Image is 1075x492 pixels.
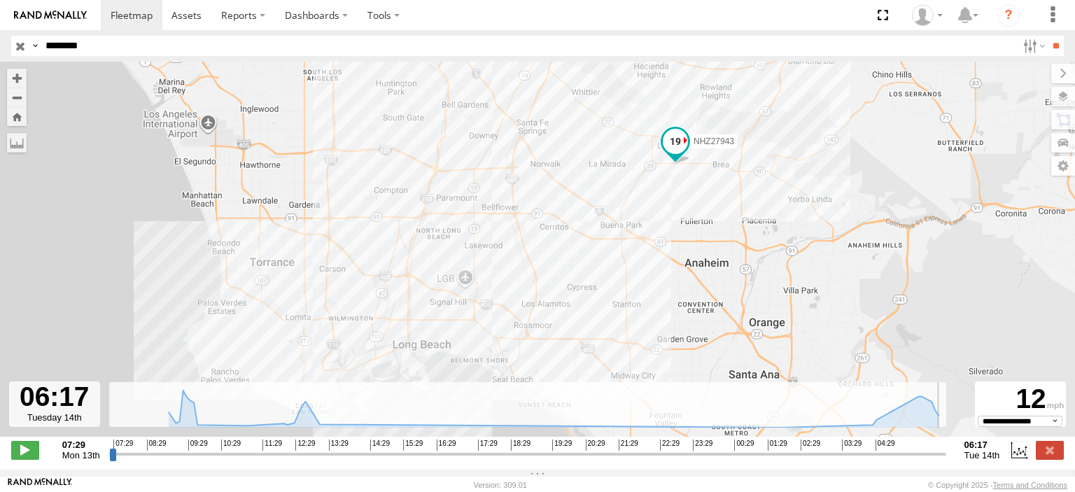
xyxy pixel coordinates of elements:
span: 08:29 [147,440,167,451]
span: 09:29 [188,440,208,451]
label: Play/Stop [11,441,39,459]
span: 12:29 [295,440,315,451]
img: rand-logo.svg [14,10,87,20]
span: Mon 13th Oct 2025 [62,450,100,461]
i: ? [997,4,1020,27]
span: 11:29 [262,440,282,451]
a: Visit our Website [8,478,72,492]
span: 01:29 [768,440,787,451]
button: Zoom out [7,87,27,107]
label: Map Settings [1051,156,1075,176]
span: 14:29 [370,440,390,451]
div: Version: 309.01 [474,481,527,489]
span: 07:29 [113,440,133,451]
span: 20:29 [586,440,605,451]
button: Zoom Home [7,107,27,126]
span: 17:29 [478,440,498,451]
div: © Copyright 2025 - [928,481,1067,489]
strong: 06:17 [964,440,1000,450]
span: 13:29 [329,440,349,451]
label: Search Query [29,36,41,56]
label: Close [1036,441,1064,459]
span: 02:29 [801,440,820,451]
a: Terms and Conditions [993,481,1067,489]
span: 22:29 [660,440,680,451]
strong: 07:29 [62,440,100,450]
button: Zoom in [7,69,27,87]
span: 21:29 [619,440,638,451]
label: Search Filter Options [1018,36,1048,56]
div: Zulema McIntosch [907,5,948,26]
span: 04:29 [876,440,895,451]
label: Measure [7,133,27,153]
span: 00:29 [734,440,754,451]
span: Tue 14th Oct 2025 [964,450,1000,461]
span: 23:29 [693,440,712,451]
span: 16:29 [437,440,456,451]
div: 12 [977,384,1064,415]
span: 19:29 [552,440,572,451]
span: 15:29 [403,440,423,451]
span: NHZ27943 [694,136,734,146]
span: 03:29 [842,440,862,451]
span: 18:29 [511,440,531,451]
span: 10:29 [221,440,241,451]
